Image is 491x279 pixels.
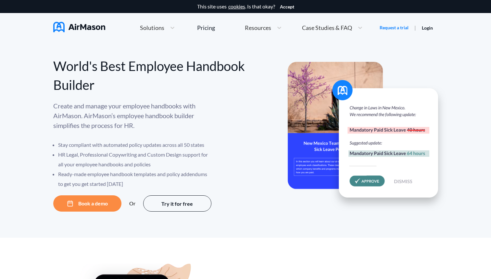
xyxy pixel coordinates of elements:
p: Create and manage your employee handbooks with AirMason. AirMason’s employee handbook builder sim... [53,101,212,130]
span: Resources [245,25,271,31]
img: AirMason Logo [53,22,105,32]
button: Try it for free [143,195,211,212]
a: cookies [228,4,245,9]
div: World's Best Employee Handbook Builder [53,57,246,94]
a: Pricing [197,22,215,34]
div: Pricing [197,25,215,31]
li: Stay compliant with automated policy updates across all 50 states [58,140,212,150]
li: HR Legal, Professional Copywriting and Custom Design support for all your employee handbooks and ... [58,150,212,169]
img: hero-banner [288,62,447,211]
a: Request a trial [380,24,409,31]
li: Ready-made employee handbook templates and policy addendums to get you get started [DATE] [58,169,212,189]
span: Solutions [140,25,164,31]
button: Accept cookies [280,4,294,9]
button: Book a demo [53,195,121,212]
span: Case Studies & FAQ [302,25,352,31]
a: Login [422,25,433,31]
span: | [414,24,416,31]
div: Or [129,201,135,206]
